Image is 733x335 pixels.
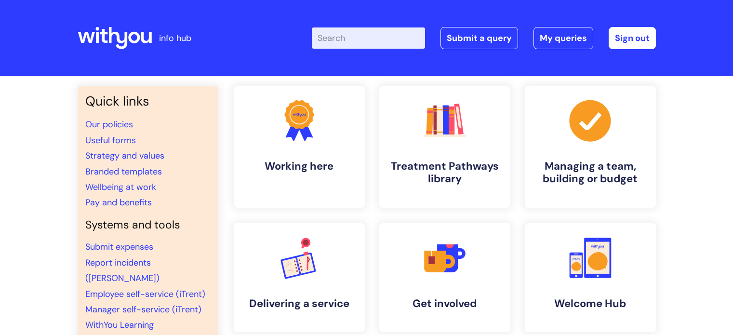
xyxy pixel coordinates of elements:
h3: Quick links [85,94,211,109]
h4: Systems and tools [85,218,211,232]
a: Welcome Hub [525,223,656,332]
a: Manager self-service (iTrent) [85,304,201,315]
a: Managing a team, building or budget [525,86,656,208]
div: | - [312,27,656,49]
h4: Treatment Pathways library [387,160,503,186]
a: Our policies [85,119,133,130]
a: Delivering a service [234,223,365,332]
a: My queries [533,27,593,49]
input: Search [312,27,425,49]
a: Wellbeing at work [85,181,156,193]
h4: Get involved [387,297,503,310]
a: Useful forms [85,134,136,146]
a: WithYou Learning [85,319,154,331]
a: Get involved [379,223,510,332]
a: Pay and benefits [85,197,152,208]
a: Submit a query [440,27,518,49]
a: Treatment Pathways library [379,86,510,208]
h4: Working here [241,160,357,173]
a: Sign out [609,27,656,49]
h4: Managing a team, building or budget [533,160,648,186]
h4: Delivering a service [241,297,357,310]
p: info hub [159,30,191,46]
a: Report incidents ([PERSON_NAME]) [85,257,160,284]
a: Strategy and values [85,150,164,161]
h4: Welcome Hub [533,297,648,310]
a: Submit expenses [85,241,153,253]
a: Working here [234,86,365,208]
a: Branded templates [85,166,162,177]
a: Employee self-service (iTrent) [85,288,205,300]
